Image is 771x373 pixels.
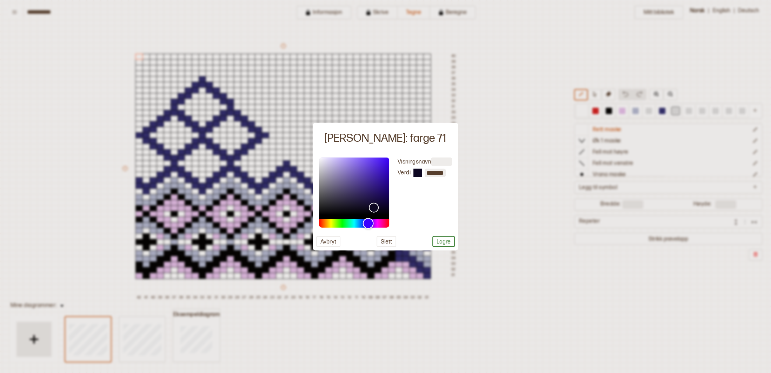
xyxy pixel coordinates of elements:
[319,158,389,215] div: Color
[316,236,340,247] button: Avbryt
[432,236,455,247] button: Lagre
[325,131,446,146] div: [PERSON_NAME]: farge 71
[377,236,396,247] button: Slett
[398,159,431,165] label: Visningsnavn
[398,169,411,176] label: Verdi
[319,219,389,228] div: Hue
